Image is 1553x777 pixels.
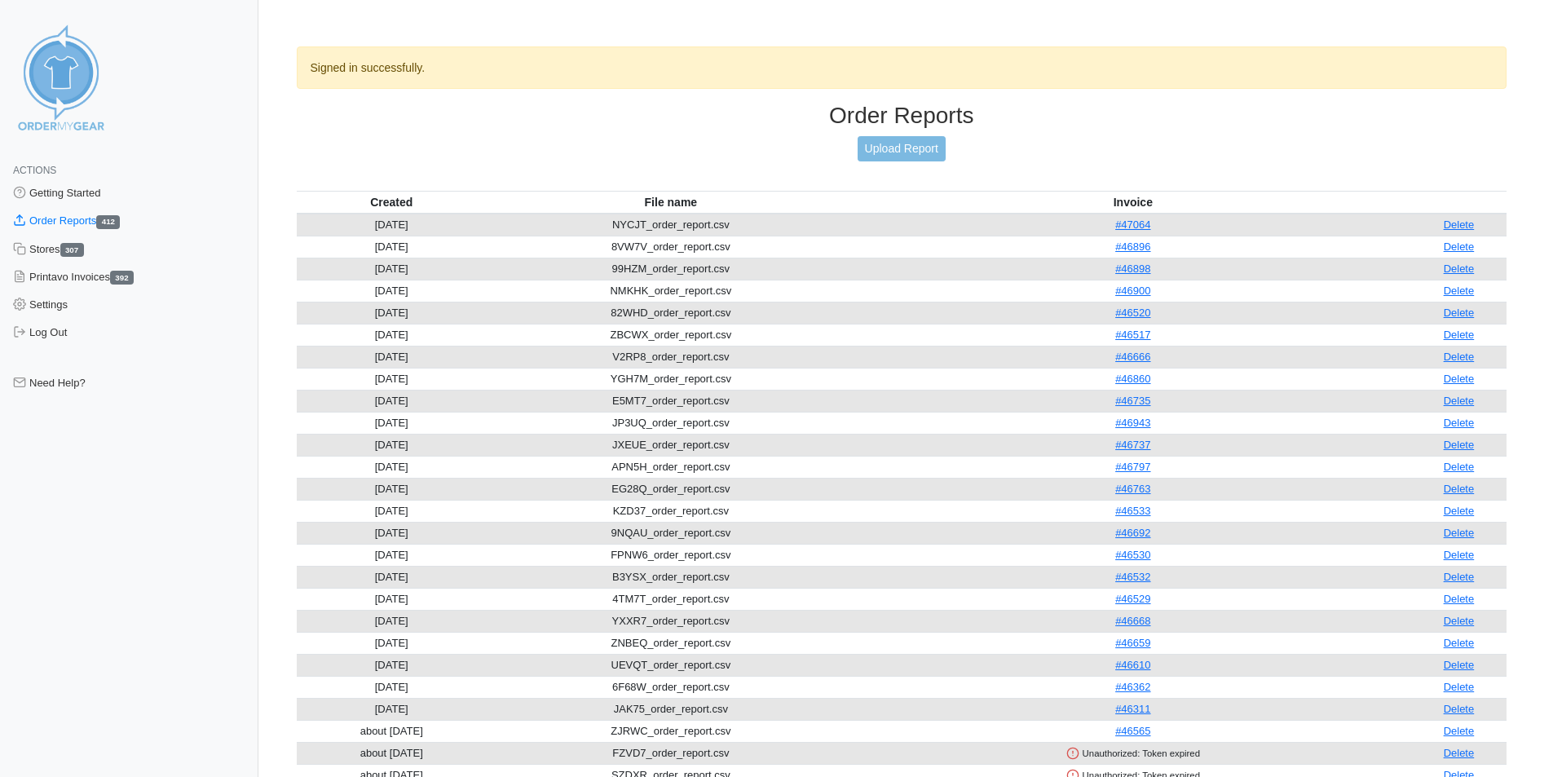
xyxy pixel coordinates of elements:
[297,676,487,698] td: [DATE]
[297,302,487,324] td: [DATE]
[487,588,855,610] td: 4TM7T_order_report.csv
[487,280,855,302] td: NMKHK_order_report.csv
[1115,593,1150,605] a: #46529
[1444,593,1475,605] a: Delete
[487,191,855,214] th: File name
[1444,263,1475,275] a: Delete
[487,742,855,764] td: FZVD7_order_report.csv
[487,676,855,698] td: 6F68W_order_report.csv
[297,324,487,346] td: [DATE]
[297,434,487,456] td: [DATE]
[1115,263,1150,275] a: #46898
[1115,549,1150,561] a: #46530
[487,346,855,368] td: V2RP8_order_report.csv
[297,390,487,412] td: [DATE]
[1444,329,1475,341] a: Delete
[487,412,855,434] td: JP3UQ_order_report.csv
[297,544,487,566] td: [DATE]
[297,698,487,720] td: [DATE]
[297,214,487,236] td: [DATE]
[1444,747,1475,759] a: Delete
[487,610,855,632] td: YXXR7_order_report.csv
[487,544,855,566] td: FPNW6_order_report.csv
[297,654,487,676] td: [DATE]
[487,654,855,676] td: UEVQT_order_report.csv
[1115,461,1150,473] a: #46797
[1115,615,1150,627] a: #46668
[1444,615,1475,627] a: Delete
[1444,637,1475,649] a: Delete
[1115,285,1150,297] a: #46900
[1444,681,1475,693] a: Delete
[60,243,84,257] span: 307
[858,746,1408,761] div: Unauthorized: Token expired
[1444,219,1475,231] a: Delete
[487,302,855,324] td: 82WHD_order_report.csv
[297,456,487,478] td: [DATE]
[13,165,56,176] span: Actions
[297,412,487,434] td: [DATE]
[1444,373,1475,385] a: Delete
[297,720,487,742] td: about [DATE]
[1115,571,1150,583] a: #46532
[297,610,487,632] td: [DATE]
[1444,461,1475,473] a: Delete
[1444,241,1475,253] a: Delete
[1444,395,1475,407] a: Delete
[858,136,946,161] a: Upload Report
[487,500,855,522] td: KZD37_order_report.csv
[1444,505,1475,517] a: Delete
[1115,505,1150,517] a: #46533
[1115,725,1150,737] a: #46565
[297,632,487,654] td: [DATE]
[1115,681,1150,693] a: #46362
[297,566,487,588] td: [DATE]
[297,46,1507,89] div: Signed in successfully.
[1115,329,1150,341] a: #46517
[487,324,855,346] td: ZBCWX_order_report.csv
[487,698,855,720] td: JAK75_order_report.csv
[1115,703,1150,715] a: #46311
[1115,395,1150,407] a: #46735
[487,522,855,544] td: 9NQAU_order_report.csv
[1115,659,1150,671] a: #46610
[487,478,855,500] td: EG28Q_order_report.csv
[297,191,487,214] th: Created
[1115,373,1150,385] a: #46860
[1115,241,1150,253] a: #46896
[297,368,487,390] td: [DATE]
[1444,703,1475,715] a: Delete
[297,500,487,522] td: [DATE]
[297,346,487,368] td: [DATE]
[487,390,855,412] td: E5MT7_order_report.csv
[487,258,855,280] td: 99HZM_order_report.csv
[297,588,487,610] td: [DATE]
[487,236,855,258] td: 8VW7V_order_report.csv
[1115,351,1150,363] a: #46666
[1115,527,1150,539] a: #46692
[297,522,487,544] td: [DATE]
[1115,483,1150,495] a: #46763
[1444,527,1475,539] a: Delete
[1444,725,1475,737] a: Delete
[1444,351,1475,363] a: Delete
[487,632,855,654] td: ZNBEQ_order_report.csv
[1115,439,1150,451] a: #46737
[297,236,487,258] td: [DATE]
[1444,571,1475,583] a: Delete
[487,368,855,390] td: YGH7M_order_report.csv
[855,191,1411,214] th: Invoice
[1115,307,1150,319] a: #46520
[297,102,1507,130] h3: Order Reports
[297,478,487,500] td: [DATE]
[297,280,487,302] td: [DATE]
[1444,483,1475,495] a: Delete
[1444,659,1475,671] a: Delete
[1444,549,1475,561] a: Delete
[487,566,855,588] td: B3YSX_order_report.csv
[1115,417,1150,429] a: #46943
[487,720,855,742] td: ZJRWC_order_report.csv
[487,456,855,478] td: APN5H_order_report.csv
[297,258,487,280] td: [DATE]
[1444,439,1475,451] a: Delete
